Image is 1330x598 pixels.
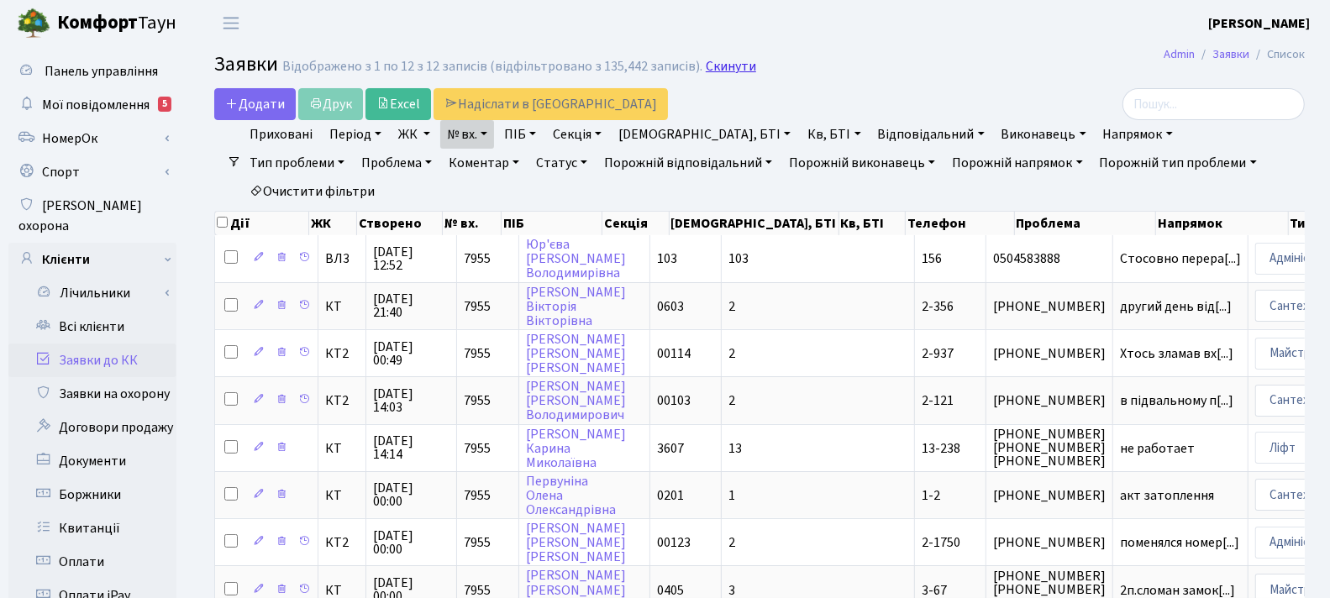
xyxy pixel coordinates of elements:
a: [PERSON_NAME] [1208,13,1310,34]
span: другий день від[...] [1120,297,1232,316]
span: 7955 [464,297,491,316]
span: [PHONE_NUMBER] [PHONE_NUMBER] [PHONE_NUMBER] [993,428,1106,468]
a: Період [323,120,388,149]
a: Квитанції [8,511,176,545]
span: 7955 [464,344,491,363]
span: 2 [728,391,735,410]
img: logo.png [17,7,50,40]
span: 3607 [657,439,684,458]
span: [DATE] 14:14 [373,434,449,461]
th: Створено [357,212,443,235]
span: 2 [728,344,735,363]
a: [PERSON_NAME]ВікторіяВікторівна [526,283,626,330]
span: 2 [728,297,735,316]
th: Кв, БТІ [839,212,906,235]
span: в підвальному п[...] [1120,391,1233,410]
span: КТ [325,489,359,502]
a: ПервунінаОленаОлександрівна [526,472,616,519]
a: НомерОк [8,122,176,155]
a: Приховані [243,120,319,149]
span: 0603 [657,297,684,316]
span: Таун [57,9,176,38]
span: КТ [325,584,359,597]
a: Очистити фільтри [243,177,381,206]
a: Заявки на охорону [8,377,176,411]
th: ПІБ [502,212,602,235]
a: Тип проблеми [243,149,351,177]
input: Пошук... [1122,88,1305,120]
span: Хтось зламав вх[...] [1120,344,1233,363]
a: Порожній напрямок [945,149,1089,177]
span: [DATE] 00:00 [373,481,449,508]
a: Заявки [1212,45,1249,63]
span: 103 [657,249,677,268]
a: Порожній відповідальний [597,149,779,177]
a: Лічильники [19,276,176,310]
span: Панель управління [45,62,158,81]
a: [PERSON_NAME][PERSON_NAME]Володимирович [526,377,626,424]
a: Excel [365,88,431,120]
th: № вх. [443,212,502,235]
span: 00123 [657,533,691,552]
a: Боржники [8,478,176,511]
div: 5 [158,97,171,112]
span: [DATE] 00:49 [373,340,449,367]
span: 2-121 [922,391,954,410]
span: 1-2 [922,486,940,505]
span: [PHONE_NUMBER] [993,536,1106,549]
a: Заявки до КК [8,344,176,377]
a: Напрямок [1096,120,1180,149]
span: акт затоплення [1120,489,1241,502]
nav: breadcrumb [1138,37,1330,72]
a: [PERSON_NAME][PERSON_NAME][PERSON_NAME] [526,330,626,377]
span: 7955 [464,486,491,505]
a: Порожній тип проблеми [1093,149,1264,177]
th: Дії [215,212,309,235]
span: 13-238 [922,439,960,458]
span: Додати [225,95,285,113]
a: [PERSON_NAME]КаринаМиколаївна [526,425,626,472]
th: Секція [602,212,669,235]
span: 2-356 [922,297,954,316]
span: [PHONE_NUMBER] [993,300,1106,313]
span: Мої повідомлення [42,96,150,114]
span: [DATE] 14:03 [373,387,449,414]
span: [DATE] 00:00 [373,529,449,556]
th: Телефон [906,212,1015,235]
a: Клієнти [8,243,176,276]
a: № вх. [440,120,494,149]
span: 7955 [464,533,491,552]
a: Додати [214,88,296,120]
a: Проблема [355,149,439,177]
span: не работает [1120,442,1241,455]
a: Статус [529,149,594,177]
th: Проблема [1015,212,1157,235]
span: КТ2 [325,347,359,360]
b: Комфорт [57,9,138,36]
span: КТ2 [325,394,359,407]
a: Юр'єва[PERSON_NAME]Володимирівна [526,235,626,282]
span: [PHONE_NUMBER] [993,489,1106,502]
a: [DEMOGRAPHIC_DATA], БТІ [612,120,797,149]
a: Всі клієнти [8,310,176,344]
span: 7955 [464,249,491,268]
span: [DATE] 12:52 [373,245,449,272]
span: 00114 [657,344,691,363]
span: ВЛ3 [325,252,359,265]
span: 7955 [464,439,491,458]
th: [DEMOGRAPHIC_DATA], БТІ [670,212,839,235]
span: 156 [922,249,942,268]
span: КТ2 [325,536,359,549]
span: поменялся номер[...] [1120,533,1239,552]
span: КТ [325,300,359,313]
span: 103 [728,249,749,268]
span: [DATE] 21:40 [373,292,449,319]
div: Відображено з 1 по 12 з 12 записів (відфільтровано з 135,442 записів). [282,59,702,75]
span: 1 [728,486,735,505]
a: Договори продажу [8,411,176,444]
span: Заявки [214,50,278,79]
a: Admin [1164,45,1195,63]
span: 13 [728,439,742,458]
a: Секція [546,120,608,149]
li: Список [1249,45,1305,64]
